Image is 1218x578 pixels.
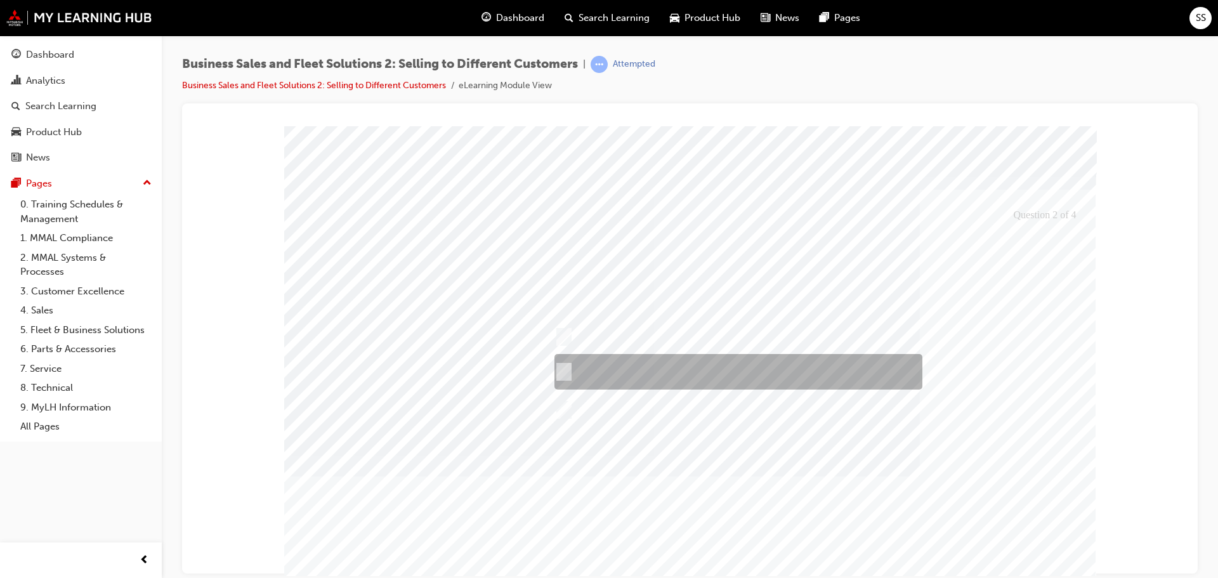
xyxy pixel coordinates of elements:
span: car-icon [11,127,21,138]
a: Dashboard [5,43,157,67]
li: eLearning Module View [459,79,552,93]
a: 2. MMAL Systems & Processes [15,248,157,282]
span: prev-icon [140,553,149,568]
span: pages-icon [11,178,21,190]
a: News [5,146,157,169]
a: car-iconProduct Hub [660,5,750,31]
span: search-icon [565,10,573,26]
a: 7. Service [15,359,157,379]
span: Pages [834,11,860,25]
button: SS [1189,7,1212,29]
span: Dashboard [496,11,544,25]
div: Product Hub [26,125,82,140]
a: 8. Technical [15,378,157,398]
a: All Pages [15,417,157,437]
span: news-icon [761,10,770,26]
a: news-iconNews [750,5,809,31]
div: News [26,150,50,165]
div: Attempted [613,58,655,70]
span: guage-icon [11,49,21,61]
a: guage-iconDashboard [471,5,554,31]
img: mmal [6,10,152,26]
a: 6. Parts & Accessories [15,339,157,359]
span: SS [1196,11,1206,25]
a: Business Sales and Fleet Solutions 2: Selling to Different Customers [182,80,446,91]
a: 9. MyLH Information [15,398,157,417]
a: 1. MMAL Compliance [15,228,157,248]
a: pages-iconPages [809,5,870,31]
span: pages-icon [820,10,829,26]
div: Analytics [26,74,65,88]
span: News [775,11,799,25]
button: DashboardAnalyticsSearch LearningProduct HubNews [5,41,157,172]
span: Search Learning [579,11,650,25]
span: Product Hub [684,11,740,25]
button: Pages [5,172,157,195]
a: Analytics [5,69,157,93]
span: search-icon [11,101,20,112]
a: 3. Customer Excellence [15,282,157,301]
span: up-icon [143,175,152,192]
a: search-iconSearch Learning [554,5,660,31]
div: Dashboard [26,48,74,62]
span: car-icon [670,10,679,26]
a: 0. Training Schedules & Management [15,195,157,228]
div: Pages [26,176,52,191]
div: Question 2 of 4 [820,79,901,98]
a: 4. Sales [15,301,157,320]
span: Business Sales and Fleet Solutions 2: Selling to Different Customers [182,57,578,72]
span: guage-icon [481,10,491,26]
span: learningRecordVerb_ATTEMPT-icon [591,56,608,73]
span: | [583,57,586,72]
a: 5. Fleet & Business Solutions [15,320,157,340]
span: news-icon [11,152,21,164]
div: Search Learning [25,99,96,114]
a: Search Learning [5,95,157,118]
span: chart-icon [11,76,21,87]
a: Product Hub [5,121,157,144]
